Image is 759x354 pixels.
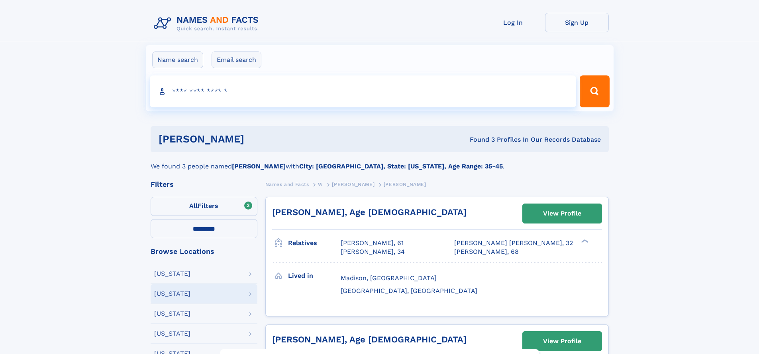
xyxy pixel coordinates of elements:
h3: Lived in [288,269,341,283]
b: [PERSON_NAME] [232,162,286,170]
a: [PERSON_NAME], Age [DEMOGRAPHIC_DATA] [272,334,467,344]
img: Logo Names and Facts [151,13,265,34]
span: All [189,202,198,210]
label: Email search [212,51,261,68]
h1: [PERSON_NAME] [159,134,357,144]
div: [US_STATE] [154,291,190,297]
div: [US_STATE] [154,310,190,317]
label: Name search [152,51,203,68]
div: Browse Locations [151,248,257,255]
input: search input [150,75,577,107]
span: W [318,182,323,187]
a: Log In [481,13,545,32]
label: Filters [151,197,257,216]
a: [PERSON_NAME] [332,179,375,189]
a: View Profile [523,204,602,223]
div: Found 3 Profiles In Our Records Database [357,135,601,144]
a: [PERSON_NAME], 61 [341,239,404,247]
div: View Profile [543,332,581,350]
a: Sign Up [545,13,609,32]
a: [PERSON_NAME] [PERSON_NAME], 32 [454,239,573,247]
a: [PERSON_NAME], Age [DEMOGRAPHIC_DATA] [272,207,467,217]
a: Names and Facts [265,179,309,189]
div: Filters [151,181,257,188]
div: [US_STATE] [154,271,190,277]
h3: Relatives [288,236,341,250]
span: [PERSON_NAME] [332,182,375,187]
div: [US_STATE] [154,330,190,337]
span: Madison, [GEOGRAPHIC_DATA] [341,274,437,282]
div: ❯ [579,239,589,244]
div: We found 3 people named with . [151,152,609,171]
span: [PERSON_NAME] [384,182,426,187]
a: [PERSON_NAME], 34 [341,247,405,256]
a: W [318,179,323,189]
a: View Profile [523,332,602,351]
a: [PERSON_NAME], 68 [454,247,519,256]
b: City: [GEOGRAPHIC_DATA], State: [US_STATE], Age Range: 35-45 [299,162,503,170]
span: [GEOGRAPHIC_DATA], [GEOGRAPHIC_DATA] [341,287,477,295]
div: View Profile [543,204,581,223]
button: Search Button [580,75,609,107]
